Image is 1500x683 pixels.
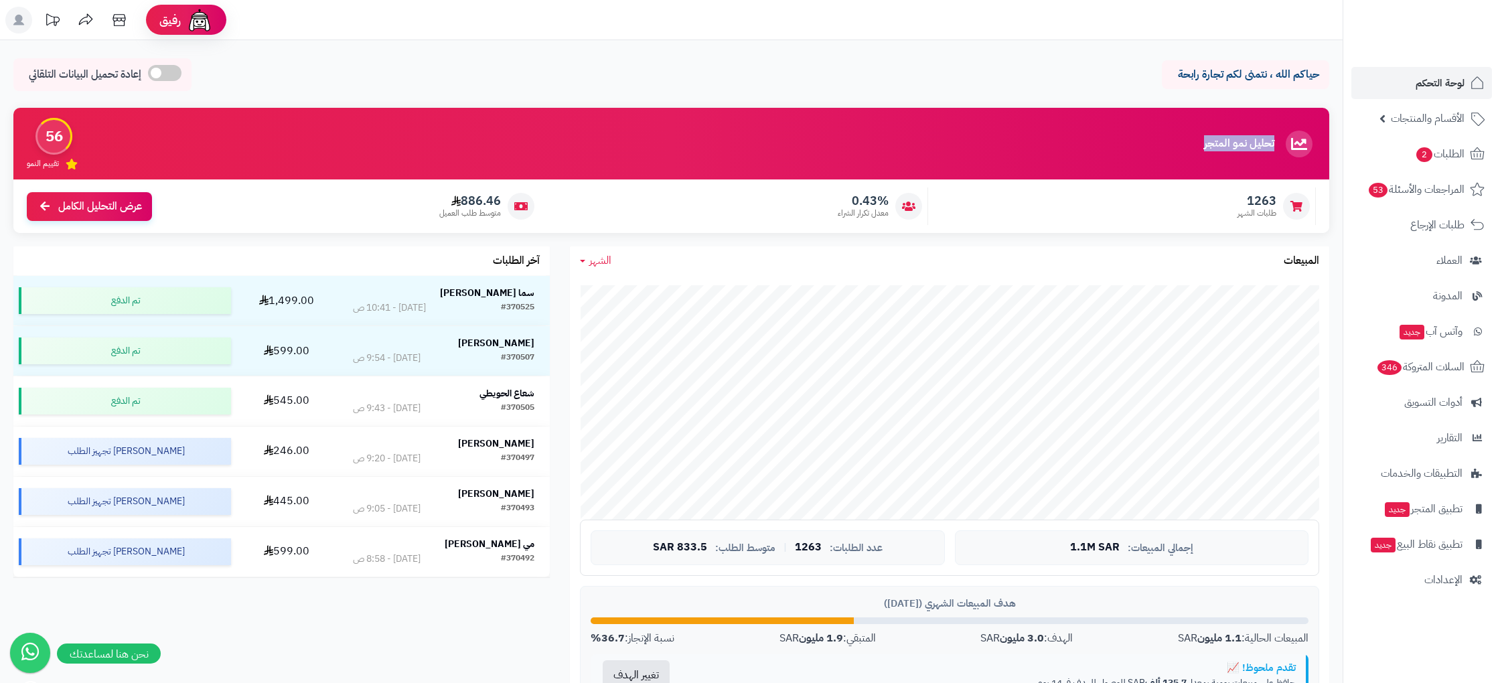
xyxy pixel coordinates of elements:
div: هدف المبيعات الشهري ([DATE]) [591,597,1308,611]
div: تم الدفع [19,287,231,314]
span: طلبات الإرجاع [1410,216,1465,234]
div: #370492 [501,552,534,566]
td: 1,499.00 [236,276,338,325]
a: الشهر [580,253,611,269]
img: ai-face.png [186,7,213,33]
div: [DATE] - 9:54 ص [353,352,421,365]
div: تم الدفع [19,337,231,364]
strong: 36.7% [591,630,625,646]
span: إجمالي المبيعات: [1128,542,1193,554]
a: الإعدادات [1351,564,1492,596]
a: التقارير [1351,422,1492,454]
a: المدونة [1351,280,1492,312]
td: 545.00 [236,376,338,426]
h3: المبيعات [1284,255,1319,267]
a: تطبيق نقاط البيعجديد [1351,528,1492,560]
a: تطبيق المتجرجديد [1351,493,1492,525]
strong: 1.9 مليون [799,630,843,646]
span: رفيق [159,12,181,28]
span: التطبيقات والخدمات [1381,464,1462,483]
span: متوسط الطلب: [715,542,775,554]
div: نسبة الإنجاز: [591,631,674,646]
strong: [PERSON_NAME] [458,336,534,350]
span: 1263 [1237,194,1276,208]
a: السلات المتروكة346 [1351,351,1492,383]
span: الطلبات [1415,145,1465,163]
div: [DATE] - 9:20 ص [353,452,421,465]
a: تحديثات المنصة [35,7,69,37]
div: [DATE] - 9:05 ص [353,502,421,516]
a: الطلبات2 [1351,138,1492,170]
span: السلات المتروكة [1376,358,1465,376]
div: تم الدفع [19,388,231,414]
span: 0.43% [838,194,889,208]
a: التطبيقات والخدمات [1351,457,1492,489]
span: المراجعات والأسئلة [1367,180,1465,199]
div: #370507 [501,352,534,365]
span: طلبات الشهر [1237,208,1276,219]
div: تقدم ملحوظ! 📈 [692,661,1296,675]
div: #370505 [501,402,534,415]
strong: 3.0 مليون [1000,630,1044,646]
div: [DATE] - 8:58 ص [353,552,421,566]
span: 346 [1377,360,1402,375]
strong: سما [PERSON_NAME] [440,286,534,300]
div: #370497 [501,452,534,465]
img: logo-2.png [1409,37,1487,66]
span: عرض التحليل الكامل [58,199,142,214]
span: 1.1M SAR [1070,542,1120,554]
span: 833.5 SAR [653,542,707,554]
strong: 1.1 مليون [1197,630,1242,646]
span: المدونة [1433,287,1462,305]
div: [DATE] - 9:43 ص [353,402,421,415]
td: 599.00 [236,326,338,376]
span: تقييم النمو [27,158,59,169]
strong: [PERSON_NAME] [458,487,534,501]
span: وآتس آب [1398,322,1462,341]
span: الإعدادات [1424,571,1462,589]
span: لوحة التحكم [1416,74,1465,92]
div: المتبقي: SAR [779,631,876,646]
span: 886.46 [439,194,501,208]
a: أدوات التسويق [1351,386,1492,419]
strong: [PERSON_NAME] [458,437,534,451]
span: جديد [1400,325,1424,339]
h3: تحليل نمو المتجر [1204,138,1274,150]
span: التقارير [1437,429,1462,447]
span: العملاء [1436,251,1462,270]
div: [DATE] - 10:41 ص [353,301,426,315]
h3: آخر الطلبات [493,255,540,267]
span: الأقسام والمنتجات [1391,109,1465,128]
div: [PERSON_NAME] تجهيز الطلب [19,488,231,515]
strong: شعاع الحويطي [479,386,534,400]
a: المراجعات والأسئلة53 [1351,173,1492,206]
a: لوحة التحكم [1351,67,1492,99]
span: إعادة تحميل البيانات التلقائي [29,67,141,82]
td: 445.00 [236,477,338,526]
span: تطبيق نقاط البيع [1369,535,1462,554]
div: المبيعات الحالية: SAR [1178,631,1308,646]
span: أدوات التسويق [1404,393,1462,412]
span: الشهر [589,252,611,269]
span: جديد [1385,502,1410,517]
span: | [783,542,787,552]
span: معدل تكرار الشراء [838,208,889,219]
span: 1263 [795,542,822,554]
span: متوسط طلب العميل [439,208,501,219]
a: العملاء [1351,244,1492,277]
a: وآتس آبجديد [1351,315,1492,348]
p: حياكم الله ، نتمنى لكم تجارة رابحة [1172,67,1319,82]
div: #370525 [501,301,534,315]
div: [PERSON_NAME] تجهيز الطلب [19,538,231,565]
div: [PERSON_NAME] تجهيز الطلب [19,438,231,465]
span: 2 [1416,147,1432,162]
span: تطبيق المتجر [1383,500,1462,518]
strong: مي [PERSON_NAME] [445,537,534,551]
span: عدد الطلبات: [830,542,883,554]
a: عرض التحليل الكامل [27,192,152,221]
div: #370493 [501,502,534,516]
td: 599.00 [236,527,338,577]
div: الهدف: SAR [980,631,1073,646]
span: 53 [1369,183,1387,198]
a: طلبات الإرجاع [1351,209,1492,241]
